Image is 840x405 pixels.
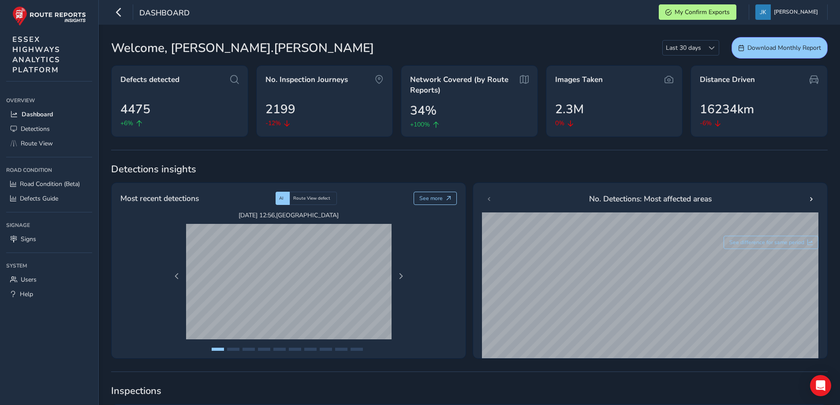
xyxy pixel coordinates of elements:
[724,236,819,249] button: See difference for same period
[6,272,92,287] a: Users
[21,235,36,243] span: Signs
[414,192,457,205] button: See more
[290,192,337,205] div: Route View defect
[700,119,712,128] span: -6%
[276,192,290,205] div: AI
[335,348,347,351] button: Page 9
[6,163,92,177] div: Road Condition
[395,270,407,282] button: Next Page
[410,101,437,120] span: 34%
[6,287,92,301] a: Help
[120,100,150,119] span: 4475
[139,7,190,20] span: Dashboard
[212,348,224,351] button: Page 1
[20,290,33,298] span: Help
[6,177,92,191] a: Road Condition (Beta)
[120,193,199,204] span: Most recent detections
[293,195,330,201] span: Route View defect
[12,34,60,75] span: ESSEX HIGHWAYS ANALYTICS PLATFORM
[6,191,92,206] a: Defects Guide
[289,348,301,351] button: Page 6
[21,275,37,284] span: Users
[6,232,92,246] a: Signs
[304,348,317,351] button: Page 7
[410,74,517,95] span: Network Covered (by Route Reports)
[227,348,239,351] button: Page 2
[659,4,736,20] button: My Confirm Exports
[700,100,754,119] span: 16234km
[120,119,133,128] span: +6%
[243,348,255,351] button: Page 3
[589,193,712,204] span: No. Detections: Most affected areas
[22,110,53,119] span: Dashboard
[265,74,348,85] span: No. Inspection Journeys
[120,74,179,85] span: Defects detected
[555,119,564,128] span: 0%
[555,100,584,119] span: 2.3M
[6,107,92,122] a: Dashboard
[265,119,281,128] span: -12%
[810,375,831,396] div: Open Intercom Messenger
[351,348,363,351] button: Page 10
[320,348,332,351] button: Page 8
[6,94,92,107] div: Overview
[747,44,821,52] span: Download Monthly Report
[111,384,828,398] span: Inspections
[6,219,92,232] div: Signage
[755,4,771,20] img: diamond-layout
[755,4,821,20] button: [PERSON_NAME]
[774,4,818,20] span: [PERSON_NAME]
[729,239,804,246] span: See difference for same period
[186,211,392,219] span: [DATE] 12:56 , [GEOGRAPHIC_DATA]
[6,259,92,272] div: System
[21,139,53,148] span: Route View
[20,194,58,203] span: Defects Guide
[111,163,828,176] span: Detections insights
[663,41,704,55] span: Last 30 days
[732,37,828,59] button: Download Monthly Report
[675,8,730,16] span: My Confirm Exports
[410,120,430,129] span: +100%
[700,74,755,85] span: Distance Driven
[6,122,92,136] a: Detections
[20,180,80,188] span: Road Condition (Beta)
[171,270,183,282] button: Previous Page
[258,348,270,351] button: Page 4
[279,195,284,201] span: AI
[555,74,603,85] span: Images Taken
[6,136,92,151] a: Route View
[419,195,443,202] span: See more
[273,348,286,351] button: Page 5
[21,125,50,133] span: Detections
[265,100,295,119] span: 2199
[111,39,374,57] span: Welcome, [PERSON_NAME].[PERSON_NAME]
[12,6,86,26] img: rr logo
